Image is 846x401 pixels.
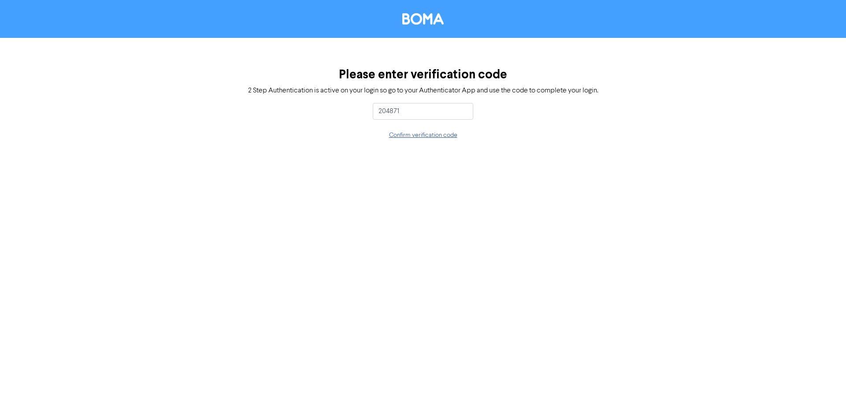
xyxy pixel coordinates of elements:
[248,85,598,96] div: 2 Step Authentication is active on your login so go to your Authenticator App and use the code to...
[802,359,846,401] iframe: Chat Widget
[389,130,458,140] button: Confirm verification code
[339,67,507,82] h3: Please enter verification code
[402,13,444,25] img: BOMA Logo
